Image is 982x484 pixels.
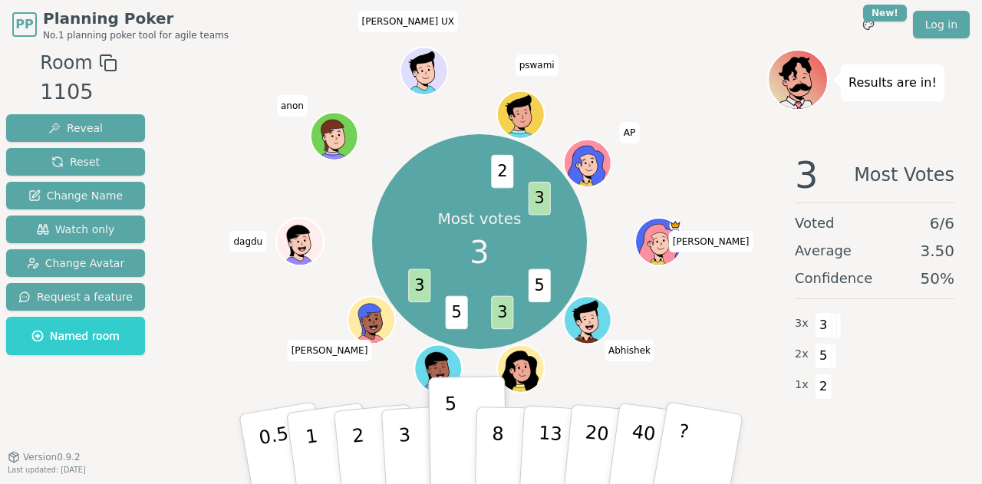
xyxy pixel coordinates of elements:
button: Click to change your avatar [416,347,460,391]
span: Click to change your name [605,340,654,361]
span: Room [40,49,92,77]
p: Results are in! [849,72,937,94]
span: 3 [408,268,430,302]
span: Reveal [48,120,103,136]
span: Last updated: [DATE] [8,466,86,474]
span: 1 x [795,377,809,393]
span: Click to change your name [620,122,639,143]
span: 2 [815,374,832,400]
p: Most votes [438,208,522,229]
span: 3 [529,182,551,216]
span: Most Votes [854,156,954,193]
span: Gajendra is the host [670,219,681,231]
div: New! [863,5,907,21]
span: Voted [795,212,835,234]
span: 5 [529,268,551,302]
span: 50 % [921,268,954,289]
span: Change Name [28,188,123,203]
span: PP [15,15,33,34]
span: Watch only [37,222,115,237]
span: Click to change your name [669,231,753,252]
span: Click to change your name [516,54,559,76]
span: Confidence [795,268,872,289]
span: Click to change your name [229,231,266,252]
button: Version0.9.2 [8,451,81,463]
span: 3 [470,229,489,275]
button: Change Avatar [6,249,145,277]
span: 2 [491,154,513,188]
button: New! [855,11,882,38]
div: 1105 [40,77,117,108]
span: 5 [446,295,468,329]
span: Click to change your name [288,340,372,361]
button: Change Name [6,182,145,209]
span: Planning Poker [43,8,229,29]
span: 3 x [795,315,809,332]
button: Named room [6,317,145,355]
button: Watch only [6,216,145,243]
span: 5 [815,343,832,369]
span: 3.50 [920,240,954,262]
a: Log in [913,11,970,38]
span: Click to change your name [277,95,308,117]
button: Request a feature [6,283,145,311]
span: 3 [815,312,832,338]
a: PPPlanning PokerNo.1 planning poker tool for agile teams [12,8,229,41]
span: Average [795,240,852,262]
span: Version 0.9.2 [23,451,81,463]
p: 5 [445,393,458,476]
span: Named room [31,328,120,344]
button: Reveal [6,114,145,142]
span: 6 / 6 [930,212,954,234]
span: Change Avatar [27,255,125,271]
span: Request a feature [18,289,133,305]
span: 3 [795,156,819,193]
span: No.1 planning poker tool for agile teams [43,29,229,41]
button: Reset [6,148,145,176]
span: 2 x [795,346,809,363]
span: Click to change your name [358,11,459,32]
span: Reset [51,154,100,170]
span: 3 [491,295,513,329]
